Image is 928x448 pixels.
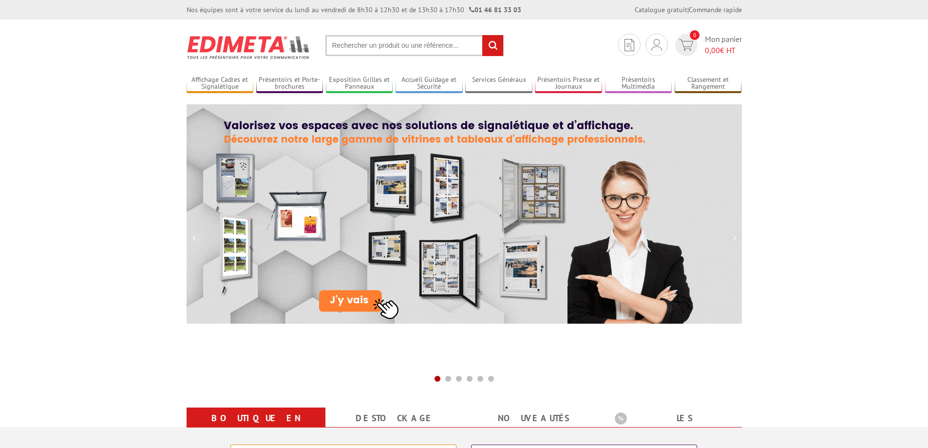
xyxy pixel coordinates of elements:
a: Commande rapide [689,5,742,14]
a: Classement et Rangement [675,76,742,92]
a: Présentoirs Presse et Journaux [535,76,602,92]
div: | [635,5,742,15]
a: Exposition Grilles et Panneaux [326,76,393,92]
input: rechercher [482,35,503,56]
img: Présentoir, panneau, stand - Edimeta - PLV, affichage, mobilier bureau, entreprise [187,29,311,65]
img: devis rapide [625,39,634,51]
a: Boutique en ligne [198,409,314,445]
a: Services Généraux [465,76,532,92]
a: Présentoirs et Porte-brochures [256,76,323,92]
a: devis rapide 0 Mon panier 0,00€ HT [673,34,742,56]
strong: 01 46 81 33 03 [469,5,521,14]
a: Destockage [337,409,453,427]
a: Accueil Guidage et Sécurité [396,76,463,92]
img: devis rapide [651,39,662,51]
a: Catalogue gratuit [635,5,687,14]
span: € HT [705,45,742,56]
span: 0,00 [705,45,720,55]
a: Affichage Cadres et Signalétique [187,76,254,92]
span: 0 [690,30,700,40]
a: nouveautés [476,409,591,427]
img: devis rapide [679,39,693,51]
input: Rechercher un produit ou une référence... [325,35,504,56]
a: Les promotions [615,409,730,445]
span: Mon panier [705,34,742,56]
b: Les promotions [615,409,737,429]
a: Présentoirs Multimédia [605,76,672,92]
div: Nos équipes sont à votre service du lundi au vendredi de 8h30 à 12h30 et de 13h30 à 17h30 [187,5,521,15]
